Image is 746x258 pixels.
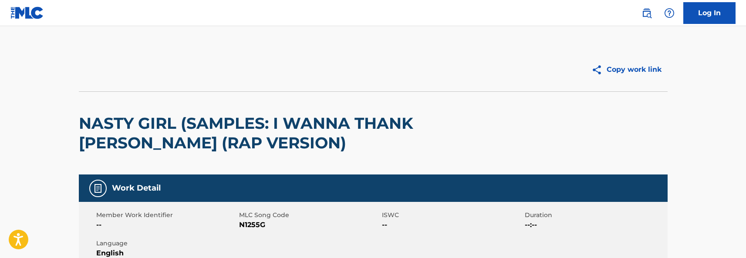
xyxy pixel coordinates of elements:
[239,211,380,220] span: MLC Song Code
[10,7,44,19] img: MLC Logo
[96,239,237,248] span: Language
[585,59,668,80] button: Copy work link
[382,211,523,220] span: ISWC
[683,2,736,24] a: Log In
[239,220,380,230] span: N1255G
[525,220,665,230] span: --:--
[112,183,161,193] h5: Work Detail
[641,8,652,18] img: search
[525,211,665,220] span: Duration
[96,211,237,220] span: Member Work Identifier
[664,8,675,18] img: help
[79,114,432,153] h2: NASTY GIRL (SAMPLES: I WANNA THANK [PERSON_NAME] (RAP VERSION)
[638,4,655,22] a: Public Search
[382,220,523,230] span: --
[591,64,607,75] img: Copy work link
[96,220,237,230] span: --
[661,4,678,22] div: Help
[93,183,103,194] img: Work Detail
